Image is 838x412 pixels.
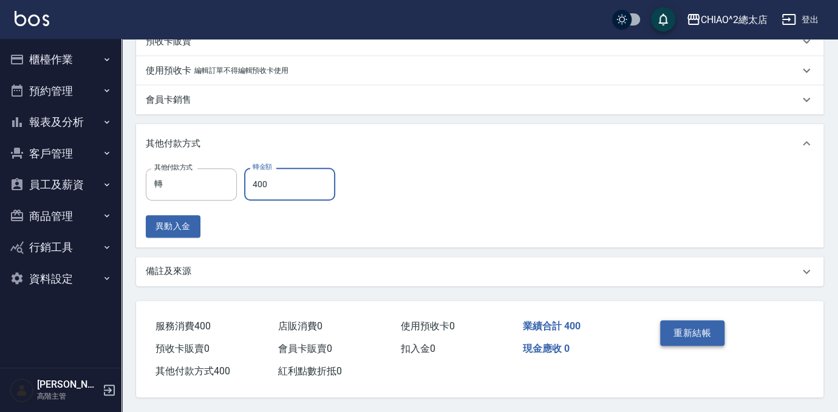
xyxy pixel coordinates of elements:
span: 紅利點數折抵 0 [278,365,342,377]
div: 預收卡販賣 [136,27,823,56]
button: 登出 [777,9,823,31]
span: 會員卡販賣 0 [278,343,332,354]
div: 其他付款方式 [136,124,823,163]
h5: [PERSON_NAME] [37,379,99,391]
button: 員工及薪資 [5,169,117,201]
button: 報表及分析 [5,106,117,138]
img: Logo [15,11,49,26]
span: 業績合計 400 [523,320,581,332]
span: 扣入金 0 [401,343,435,354]
p: 編輯訂單不得編輯預收卡使用 [194,64,288,77]
div: 使用預收卡編輯訂單不得編輯預收卡使用 [136,56,823,85]
p: 會員卡銷售 [146,94,191,106]
p: 預收卡販賣 [146,35,191,48]
button: save [651,7,675,32]
div: CHIAO^2總太店 [701,12,768,27]
p: 使用預收卡 [146,64,191,77]
label: 轉金額 [253,162,271,171]
div: 會員卡銷售 [136,85,823,114]
span: 現金應收 0 [523,343,570,354]
span: 服務消費 400 [155,320,211,332]
img: Person [10,378,34,402]
span: 使用預收卡 0 [401,320,455,332]
p: 高階主管 [37,391,99,402]
button: CHIAO^2總太店 [681,7,772,32]
button: 資料設定 [5,263,117,295]
button: 重新結帳 [660,320,724,346]
button: 行銷工具 [5,232,117,263]
button: 櫃檯作業 [5,44,117,75]
button: 預約管理 [5,75,117,107]
span: 其他付款方式 400 [155,365,230,377]
div: 備註及來源 [136,257,823,286]
label: 其他付款方式 [154,163,192,172]
span: 店販消費 0 [278,320,322,332]
button: 客戶管理 [5,138,117,170]
button: 商品管理 [5,201,117,232]
span: 預收卡販賣 0 [155,343,209,354]
button: 異動入金 [146,215,200,238]
p: 備註及來源 [146,265,191,278]
p: 其他付款方式 [146,137,200,150]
